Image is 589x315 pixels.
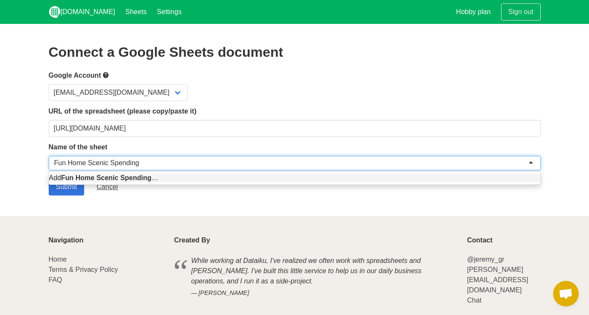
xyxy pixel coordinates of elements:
[49,44,541,60] h2: Connect a Google Sheets document
[467,266,528,294] a: [PERSON_NAME][EMAIL_ADDRESS][DOMAIN_NAME]
[174,254,457,299] blockquote: While working at Dataiku, I've realized we often work with spreadsheets and [PERSON_NAME]. I've b...
[191,289,440,298] cite: [PERSON_NAME]
[49,120,541,137] input: Should start with https://docs.google.com/spreadsheets/d/
[49,256,67,263] a: Home
[89,178,125,195] a: Cancel
[49,142,541,152] label: Name of the sheet
[49,266,118,273] a: Terms & Privacy Policy
[501,3,541,20] a: Sign out
[467,236,540,244] p: Contact
[49,276,62,283] a: FAQ
[174,236,457,244] p: Created By
[61,174,152,181] strong: Fun Home Scenic Spending
[553,281,579,306] div: Open chat
[49,236,164,244] p: Navigation
[49,70,541,81] label: Google Account
[49,106,541,117] label: URL of the spreadsheet (please copy/paste it)
[467,297,481,304] a: Chat
[49,174,540,182] div: Add …
[49,178,85,195] input: Submit
[467,256,504,263] a: @jeremy_gr
[49,6,61,18] img: logo_v2_white.png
